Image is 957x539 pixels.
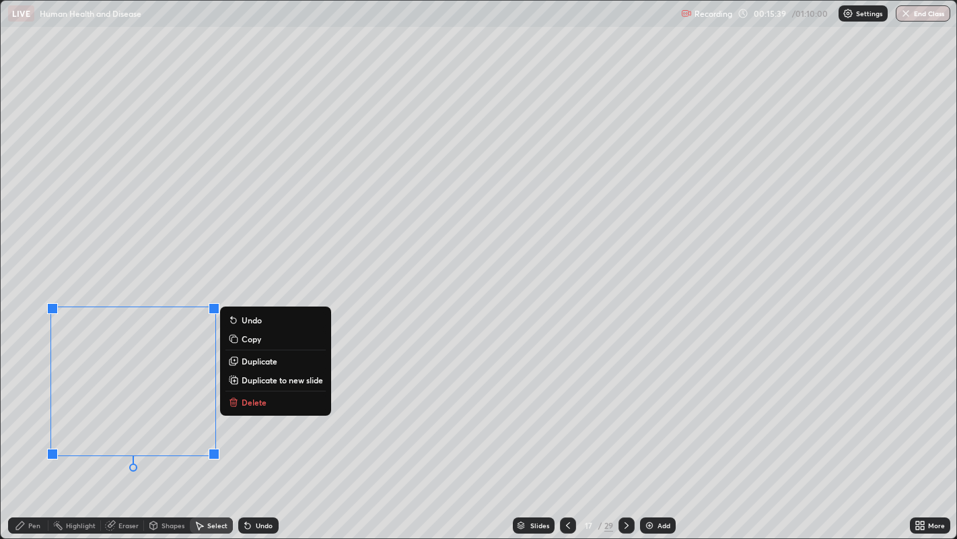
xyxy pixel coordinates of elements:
div: Undo [256,522,273,529]
p: Duplicate to new slide [242,375,323,385]
button: Copy [225,331,326,347]
button: Delete [225,394,326,410]
div: Highlight [66,522,96,529]
p: Undo [242,315,262,325]
button: Duplicate to new slide [225,372,326,388]
p: Copy [242,334,261,344]
div: / [598,521,602,530]
button: Undo [225,312,326,328]
div: Select [207,522,227,529]
div: 29 [604,519,613,532]
p: Settings [856,10,882,17]
button: End Class [896,5,950,22]
img: add-slide-button [644,520,655,531]
p: Recording [695,9,732,19]
div: Slides [530,522,549,529]
p: Human Health and Disease [40,8,141,19]
p: LIVE [12,8,30,19]
div: More [928,522,945,529]
div: Pen [28,522,40,529]
img: end-class-cross [900,8,911,19]
img: recording.375f2c34.svg [681,8,692,19]
p: Delete [242,397,267,408]
div: Add [658,522,670,529]
div: Eraser [118,522,139,529]
p: Duplicate [242,356,277,367]
img: class-settings-icons [843,8,853,19]
div: Shapes [162,522,184,529]
div: 17 [581,521,595,530]
button: Duplicate [225,353,326,369]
